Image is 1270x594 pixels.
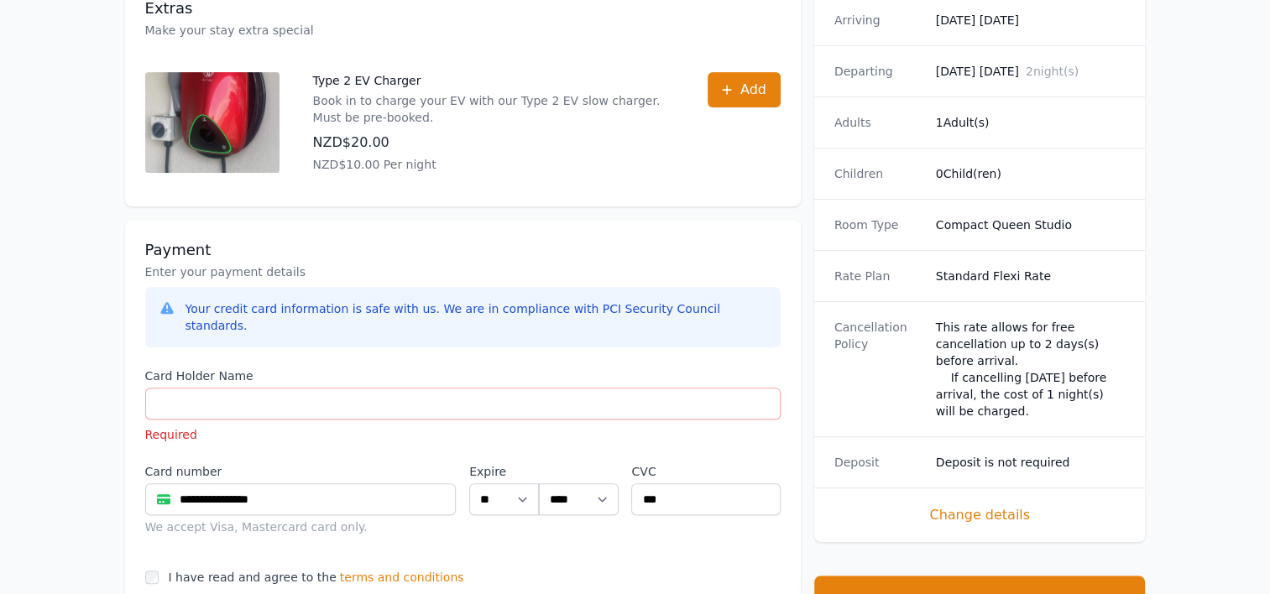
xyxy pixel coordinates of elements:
dt: Children [834,165,922,182]
h3: Payment [145,240,781,260]
p: Book in to charge your EV with our Type 2 EV slow charger. Must be pre-booked. [313,92,674,126]
dd: Compact Queen Studio [936,216,1126,233]
button: Add [708,72,781,107]
label: CVC [631,463,780,480]
span: 2 night(s) [1026,65,1079,78]
p: Make your stay extra special [145,22,781,39]
dd: [DATE] [DATE] [936,63,1126,80]
dt: Cancellation Policy [834,319,922,419]
p: Type 2 EV Charger [313,72,674,89]
p: NZD$10.00 Per night [313,156,674,173]
dd: 1 Adult(s) [936,114,1126,131]
div: This rate allows for free cancellation up to 2 days(s) before arrival. If cancelling [DATE] befor... [936,319,1126,419]
label: I have read and agree to the [169,571,337,584]
p: Enter your payment details [145,263,781,280]
img: Type 2 EV Charger [145,72,280,173]
dt: Deposit [834,454,922,471]
dd: 0 Child(ren) [936,165,1126,182]
dd: [DATE] [DATE] [936,12,1126,29]
dd: Deposit is not required [936,454,1126,471]
p: NZD$20.00 [313,133,674,153]
div: We accept Visa, Mastercard card only. [145,518,457,535]
span: Change details [834,505,1126,525]
label: . [539,463,618,480]
label: Card Holder Name [145,367,781,384]
dt: Room Type [834,216,922,233]
dt: Arriving [834,12,922,29]
div: Your credit card information is safe with us. We are in compliance with PCI Security Council stan... [186,300,767,334]
span: terms and conditions [340,569,464,586]
dt: Rate Plan [834,268,922,284]
span: Add [740,80,766,100]
label: Expire [469,463,539,480]
label: Card number [145,463,457,480]
dd: Standard Flexi Rate [936,268,1126,284]
dt: Adults [834,114,922,131]
p: Required [145,426,781,443]
dt: Departing [834,63,922,80]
